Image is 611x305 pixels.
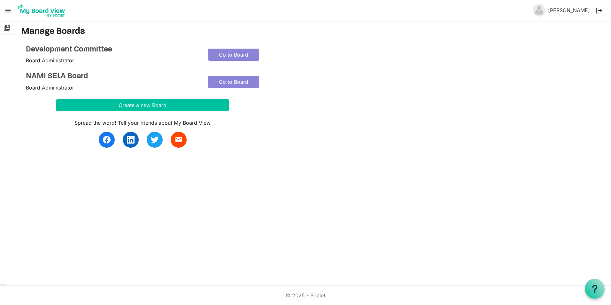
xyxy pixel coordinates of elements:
a: Go to Board [208,76,259,88]
div: Spread the word! Tell your friends about My Board View [56,119,229,127]
button: logout [592,4,606,17]
img: twitter.svg [151,136,159,144]
a: My Board View Logo [16,3,70,19]
a: email [171,132,187,148]
a: [PERSON_NAME] [545,4,592,17]
a: Go to Board [208,49,259,61]
img: facebook.svg [103,136,111,144]
span: switch_account [3,21,11,34]
a: NAMI SELA Board [26,72,198,81]
span: Board Administrator [26,84,74,91]
h3: Manage Boards [21,27,606,37]
img: My Board View Logo [16,3,67,19]
button: Create a new Board [56,99,229,111]
a: © 2025 - Societ [286,292,325,299]
span: email [175,136,182,144]
a: Development Committee [26,45,198,54]
span: Board Administrator [26,57,74,64]
span: menu [2,4,14,17]
img: no-profile-picture.svg [533,4,545,17]
img: linkedin.svg [127,136,135,144]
